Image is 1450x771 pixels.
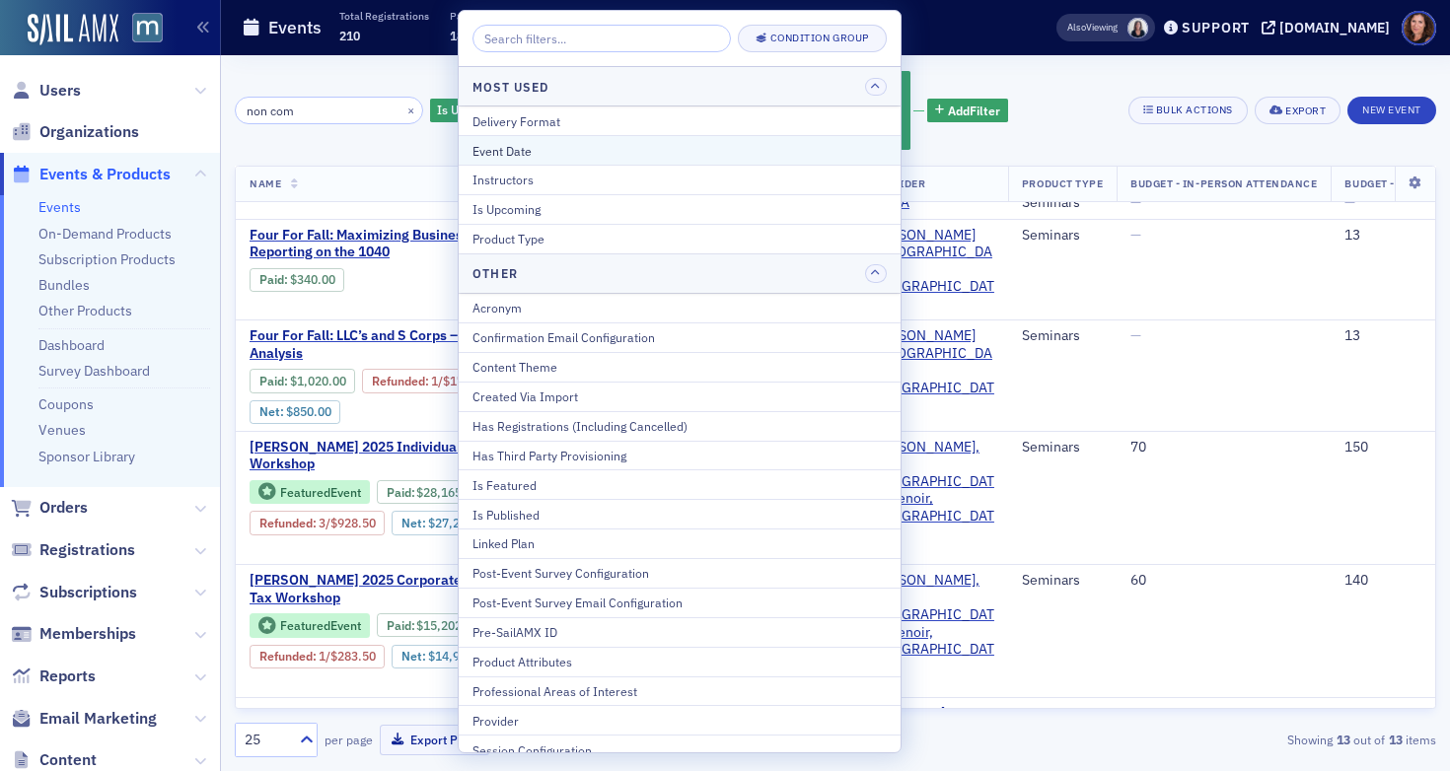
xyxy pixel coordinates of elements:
[1385,731,1406,748] strong: 13
[39,164,171,185] span: Events & Products
[1050,731,1436,748] div: Showing out of items
[870,227,994,314] span: Werner-Rocca (Flourtown, PA)
[1022,176,1103,190] span: Product Type
[250,511,385,534] div: Refunded: 113 - $2816550
[1347,100,1436,117] a: New Event
[1255,97,1341,124] button: Export
[1067,21,1086,34] div: Also
[259,516,319,530] span: :
[459,469,901,499] button: Is Featured
[11,623,136,645] a: Memberships
[259,272,290,287] span: :
[402,101,420,118] button: ×
[1347,97,1436,124] button: New Event
[235,97,423,124] input: Search…
[377,613,489,637] div: Paid: 65 - $1520250
[28,14,118,45] a: SailAMX
[250,227,581,261] a: Four For Fall: Maximizing Business Income Reporting on the 1040
[250,572,581,606] span: Don Farmer’s 2025 Corporate/Business Income Tax Workshop
[387,618,411,633] a: Paid
[268,16,322,39] h1: Events
[372,374,425,388] a: Refunded
[11,497,88,519] a: Orders
[11,708,157,730] a: Email Marketing
[38,250,176,268] a: Subscription Products
[11,121,139,143] a: Organizations
[459,558,901,588] button: Post-Event Survey Configuration
[1022,705,1103,723] div: Conferences
[11,164,171,185] a: Events & Products
[459,165,901,194] button: Instructors
[459,441,901,470] button: Has Third Party Provisioning
[459,647,901,676] button: Product Attributes
[459,528,901,558] button: Linked Plan
[132,13,163,43] img: SailAMX
[387,618,417,633] span: :
[11,539,135,561] a: Registrations
[472,78,548,96] h4: Most Used
[472,623,887,641] div: Pre-SailAMX ID
[450,9,538,23] p: Paid Registrations
[472,712,887,730] div: Provider
[472,171,887,188] div: Instructors
[870,572,994,675] span: Don Farmer, CPA, PA (Lenoir, NC)
[1067,21,1118,35] span: Viewing
[11,749,97,771] a: Content
[472,299,887,316] div: Acronym
[11,666,96,687] a: Reports
[472,741,887,759] div: Session Configuration
[250,613,370,638] div: Featured Event
[118,13,163,46] a: View Homepage
[259,374,290,388] span: :
[38,198,81,216] a: Events
[39,539,135,561] span: Registrations
[362,369,497,392] div: Refunded: 7 - $102000
[1022,572,1103,590] div: Seminars
[472,564,887,582] div: Post-Event Survey Configuration
[401,649,428,664] span: Net :
[459,352,901,382] button: Content Theme
[387,485,411,500] a: Paid
[38,225,172,243] a: On-Demand Products
[472,447,887,464] div: Has Third Party Provisioning
[250,327,581,362] span: Four For Fall: LLC’s and S Corps – A Comparative Analysis
[459,106,901,135] button: Delivery Format
[250,480,370,505] div: Featured Event
[38,302,132,319] a: Other Products
[472,417,887,435] div: Has Registrations (Including Cancelled)
[472,230,887,247] div: Product Type
[392,645,500,668] div: Net: $1491900
[472,358,887,376] div: Content Theme
[691,9,737,23] p: Net
[372,374,431,388] span: :
[738,25,887,52] button: Condition Group
[459,411,901,441] button: Has Registrations (Including Cancelled)
[250,268,344,292] div: Paid: 3 - $34000
[250,176,281,190] span: Name
[1262,21,1397,35] button: [DOMAIN_NAME]
[259,649,313,664] a: Refunded
[472,387,887,405] div: Created Via Import
[459,322,901,352] button: Confirmation Email Configuration
[1285,105,1326,116] div: Export
[870,439,994,542] span: Don Farmer, CPA, PA (Lenoir, NC)
[430,99,567,123] div: Yes
[472,112,887,130] div: Delivery Format
[428,516,491,530] span: $27,237.00
[870,327,994,414] span: Werner-Rocca (Flourtown, PA)
[250,369,355,392] div: Paid: 7 - $102000
[250,400,340,424] div: Net: $85000
[39,80,81,102] span: Users
[870,327,994,414] a: [PERSON_NAME] ([GEOGRAPHIC_DATA], [GEOGRAPHIC_DATA])
[387,485,417,500] span: :
[1344,193,1355,211] span: —
[416,485,479,500] span: $28,165.50
[1333,731,1353,748] strong: 13
[1022,327,1103,345] div: Seminars
[1130,176,1317,190] span: Budget - In-Person Attendance
[401,516,428,530] span: Net :
[472,534,887,552] div: Linked Plan
[428,649,491,664] span: $14,919.00
[39,749,97,771] span: Content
